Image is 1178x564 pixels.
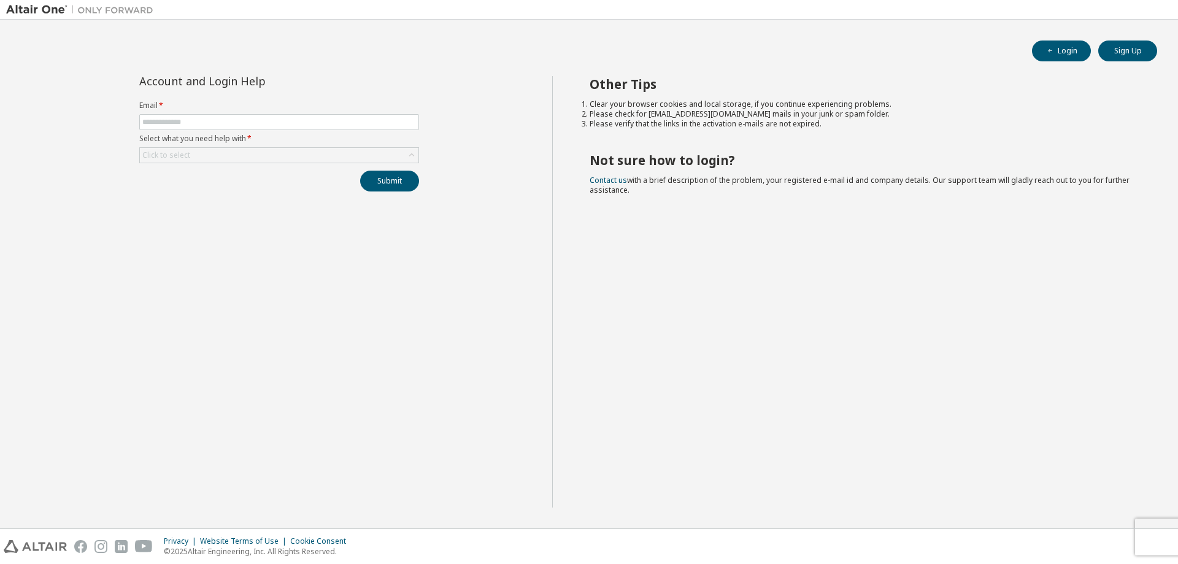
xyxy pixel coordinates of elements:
li: Please check for [EMAIL_ADDRESS][DOMAIN_NAME] mails in your junk or spam folder. [590,109,1136,119]
span: with a brief description of the problem, your registered e-mail id and company details. Our suppo... [590,175,1130,195]
div: Website Terms of Use [200,536,290,546]
div: Click to select [142,150,190,160]
a: Contact us [590,175,627,185]
div: Click to select [140,148,418,163]
h2: Not sure how to login? [590,152,1136,168]
img: facebook.svg [74,540,87,553]
img: altair_logo.svg [4,540,67,553]
li: Clear your browser cookies and local storage, if you continue experiencing problems. [590,99,1136,109]
h2: Other Tips [590,76,1136,92]
label: Email [139,101,419,110]
div: Privacy [164,536,200,546]
button: Sign Up [1098,41,1157,61]
div: Account and Login Help [139,76,363,86]
label: Select what you need help with [139,134,419,144]
li: Please verify that the links in the activation e-mails are not expired. [590,119,1136,129]
div: Cookie Consent [290,536,353,546]
img: instagram.svg [94,540,107,553]
p: © 2025 Altair Engineering, Inc. All Rights Reserved. [164,546,353,557]
img: linkedin.svg [115,540,128,553]
button: Submit [360,171,419,191]
img: youtube.svg [135,540,153,553]
img: Altair One [6,4,160,16]
button: Login [1032,41,1091,61]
